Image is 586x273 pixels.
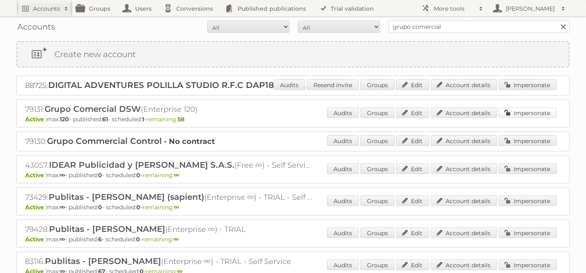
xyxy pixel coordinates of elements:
strong: 61 [102,116,108,123]
strong: - No contract [164,137,215,146]
span: Grupo Comercial DSW [44,104,141,114]
strong: ∞ [60,171,65,179]
span: Active [25,204,46,211]
strong: ∞ [174,171,179,179]
a: Audits [327,259,359,270]
h2: 83116: (Enterprise ∞) - TRIAL - Self Service [25,256,313,267]
span: remaining: [142,171,179,179]
p: max: - published: - scheduled: - [25,116,561,123]
strong: 0 [98,204,102,211]
h2: 79428: (Enterprise ∞) - TRIAL [25,224,313,235]
strong: 1 [142,116,144,123]
span: Active [25,116,46,123]
a: Account details [431,195,497,206]
span: remaining: [142,236,179,243]
strong: ∞ [60,204,65,211]
a: Impersonate [499,107,557,118]
span: remaining: [146,116,184,123]
a: Account details [431,135,497,146]
a: Impersonate [499,227,557,238]
strong: 120 [60,116,69,123]
a: Impersonate [499,195,557,206]
a: 88725:DIGITAL ADVENTURES POLILLA STUDIO R.F.C DAP180727JU8 - No contract [25,81,364,90]
a: Impersonate [499,163,557,174]
strong: 0 [98,171,102,179]
a: Groups [360,227,395,238]
a: Edit [396,107,429,118]
h2: Accounts [33,5,60,13]
a: Account details [431,163,497,174]
h2: More tools [434,5,475,13]
a: Audits [327,163,359,174]
a: Account details [431,227,497,238]
strong: ∞ [174,204,179,211]
span: Active [25,171,46,179]
a: Edit [396,195,429,206]
a: Edit [396,135,429,146]
p: max: - published: - scheduled: - [25,236,561,243]
strong: ∞ [173,236,179,243]
a: Groups [360,259,395,270]
a: Audits [273,79,305,90]
p: max: - published: - scheduled: - [25,171,561,179]
h2: 73429: (Enterprise ∞) - TRIAL - Self Service [25,192,313,203]
a: Groups [360,195,395,206]
a: Account details [431,79,497,90]
a: Groups [360,135,395,146]
span: DIGITAL ADVENTURES POLILLA STUDIO R.F.C DAP180727JU8 [48,80,311,90]
a: Create new account [17,42,569,67]
span: IDEAR Publicidad y [PERSON_NAME] S.A.S. [49,160,234,170]
strong: 0 [136,171,140,179]
a: Edit [396,79,429,90]
a: Edit [396,227,429,238]
strong: ∞ [60,236,65,243]
a: Account details [431,107,497,118]
h2: 79131: (Enterprise 120) [25,104,313,115]
strong: 0 [136,204,140,211]
strong: 6 [98,236,102,243]
span: Grupo Commercial Control [47,136,162,146]
a: Audits [327,195,359,206]
a: Groups [360,107,395,118]
a: Edit [396,259,429,270]
a: Edit [396,163,429,174]
strong: 0 [136,236,140,243]
a: Audits [327,135,359,146]
span: Publitas - [PERSON_NAME] (sapient) [49,192,204,202]
span: remaining: [142,204,179,211]
h2: [PERSON_NAME] [504,5,557,13]
a: Groups [360,79,395,90]
a: 79130:Grupo Commercial Control - No contract [25,137,215,146]
a: Audits [327,107,359,118]
strong: 58 [177,116,184,123]
span: Publitas - [PERSON_NAME] [45,256,161,266]
a: Audits [327,227,359,238]
a: Resend invite [307,79,359,90]
span: Active [25,236,46,243]
a: Account details [431,259,497,270]
a: Impersonate [499,259,557,270]
span: Publitas - [PERSON_NAME] [49,224,165,234]
a: Groups [360,163,395,174]
a: Impersonate [499,135,557,146]
a: Impersonate [499,79,557,90]
h2: 43057: (Free ∞) - Self Service [25,160,313,171]
p: max: - published: - scheduled: - [25,204,561,211]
